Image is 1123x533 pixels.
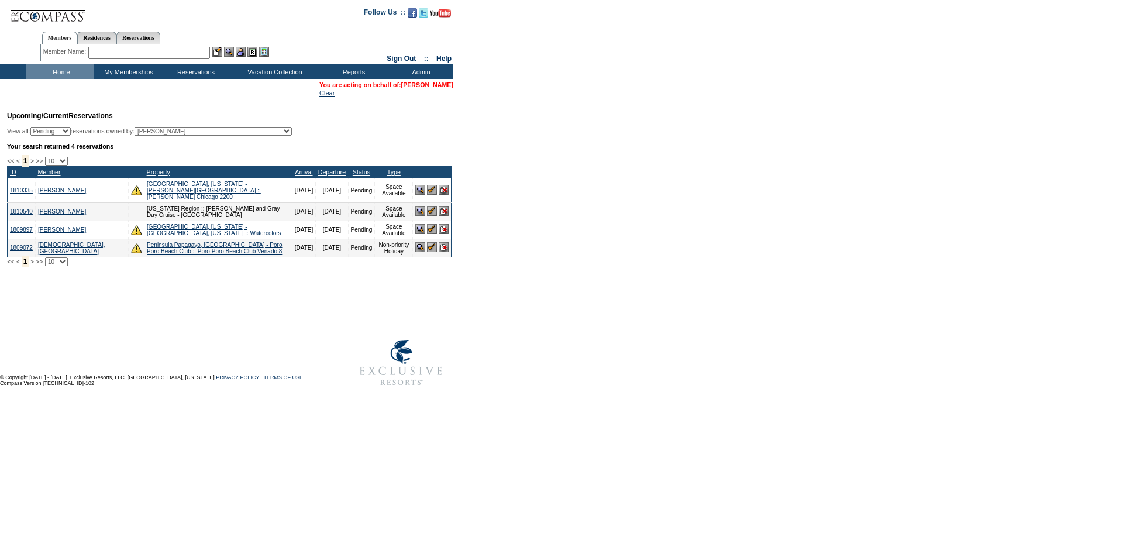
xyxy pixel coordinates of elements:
td: [DATE] [292,221,315,239]
a: Arrival [295,169,312,176]
td: Admin [386,64,453,79]
a: Become our fan on Facebook [408,12,417,19]
a: Peninsula Papagayo, [GEOGRAPHIC_DATA] - Poro Poro Beach Club :: Poro Poro Beach Club Venado 8 [147,242,282,255]
a: Member [37,169,60,176]
a: Residences [77,32,116,44]
span: < [16,258,19,265]
a: TERMS OF USE [264,374,304,380]
img: Cancel Reservation [439,242,449,252]
img: Confirm Reservation [427,185,437,195]
td: Vacation Collection [228,64,319,79]
img: Subscribe to our YouTube Channel [430,9,451,18]
img: Exclusive Resorts [349,333,453,392]
a: Departure [318,169,346,176]
td: Space Available [375,202,413,221]
div: Your search returned 4 reservations [7,143,452,150]
a: Subscribe to our YouTube Channel [430,12,451,19]
td: Reports [319,64,386,79]
span: 1 [22,155,29,167]
img: View Reservation [415,242,425,252]
img: Reservations [247,47,257,57]
a: [PERSON_NAME] [38,187,86,194]
td: [DATE] [292,178,315,202]
span: < [16,157,19,164]
span: << [7,157,14,164]
a: Clear [319,90,335,97]
td: Reservations [161,64,228,79]
td: My Memberships [94,64,161,79]
td: Follow Us :: [364,7,405,21]
a: [GEOGRAPHIC_DATA], [US_STATE] - [GEOGRAPHIC_DATA], [US_STATE] :: Watercolors [147,223,281,236]
td: [DATE] [316,239,348,257]
img: Confirm Reservation [427,206,437,216]
td: [DATE] [292,239,315,257]
a: 1809072 [10,245,33,251]
a: Property [147,169,170,176]
td: [DATE] [316,178,348,202]
span: << [7,258,14,265]
span: > [30,157,34,164]
img: Impersonate [236,47,246,57]
img: Confirm Reservation [427,242,437,252]
img: Cancel Reservation [439,185,449,195]
img: There are insufficient days and/or tokens to cover this reservation [131,185,142,195]
img: Become our fan on Facebook [408,8,417,18]
td: Pending [348,239,375,257]
a: Status [353,169,370,176]
span: You are acting on behalf of: [319,81,453,88]
img: b_calculator.gif [259,47,269,57]
img: View Reservation [415,206,425,216]
td: Pending [348,178,375,202]
a: [GEOGRAPHIC_DATA], [US_STATE] - [PERSON_NAME][GEOGRAPHIC_DATA] :: [PERSON_NAME] Chicago 2200 [147,181,261,200]
a: [PERSON_NAME] [38,226,86,233]
img: View [224,47,234,57]
a: Follow us on Twitter [419,12,428,19]
a: 1810540 [10,208,33,215]
img: Cancel Reservation [439,206,449,216]
span: >> [36,258,43,265]
td: Pending [348,202,375,221]
span: :: [424,54,429,63]
td: Home [26,64,94,79]
td: [DATE] [316,202,348,221]
a: 1810335 [10,187,33,194]
img: There are insufficient days and/or tokens to cover this reservation [131,243,142,253]
td: Space Available [375,178,413,202]
td: [US_STATE] Region :: [PERSON_NAME] and Gray Day Cruise - [GEOGRAPHIC_DATA] [144,202,292,221]
img: Confirm Reservation [427,224,437,234]
div: Member Name: [43,47,88,57]
a: Reservations [116,32,160,44]
div: View all: reservations owned by: [7,127,297,136]
span: Reservations [7,112,113,120]
td: [DATE] [292,202,315,221]
td: [DATE] [316,221,348,239]
img: Cancel Reservation [439,224,449,234]
a: PRIVACY POLICY [216,374,259,380]
a: Members [42,32,78,44]
a: Sign Out [387,54,416,63]
a: [PERSON_NAME] [401,81,453,88]
a: Type [387,169,401,176]
a: ID [10,169,16,176]
td: Space Available [375,221,413,239]
img: There are insufficient days and/or tokens to cover this reservation [131,225,142,235]
a: Help [436,54,452,63]
a: 1809897 [10,226,33,233]
a: [PERSON_NAME] [38,208,86,215]
img: View Reservation [415,224,425,234]
span: > [30,258,34,265]
a: [DEMOGRAPHIC_DATA], [GEOGRAPHIC_DATA] [38,242,105,255]
img: Follow us on Twitter [419,8,428,18]
span: Upcoming/Current [7,112,68,120]
td: Pending [348,221,375,239]
span: >> [36,157,43,164]
img: View Reservation [415,185,425,195]
span: 1 [22,256,29,267]
img: b_edit.gif [212,47,222,57]
td: Non-priority Holiday [375,239,413,257]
